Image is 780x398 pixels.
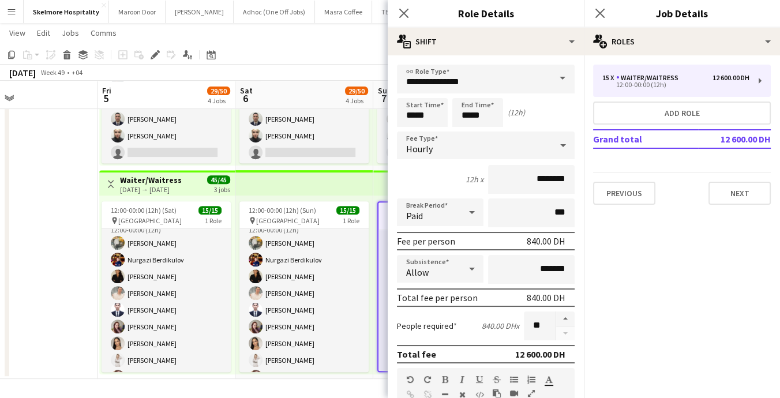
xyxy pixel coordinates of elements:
[208,96,230,105] div: 4 Jobs
[482,321,519,331] div: 840.00 DH x
[515,348,565,360] div: 12 600.00 DH
[205,216,222,225] span: 1 Role
[406,375,414,384] button: Undo
[207,175,230,184] span: 45/45
[109,1,166,23] button: Maroon Door
[102,85,111,96] span: Fri
[527,389,535,398] button: Fullscreen
[584,28,780,55] div: Roles
[198,206,222,215] span: 15/15
[315,1,372,23] button: Masra Coffee
[24,1,109,23] button: Skelmore Hospitality
[493,375,501,384] button: Strikethrough
[475,375,483,384] button: Underline
[593,182,655,205] button: Previous
[37,28,50,38] span: Edit
[343,216,359,225] span: 1 Role
[527,235,565,247] div: 840.00 DH
[397,292,478,303] div: Total fee per person
[100,92,111,105] span: 5
[388,28,584,55] div: Shift
[346,96,367,105] div: 4 Jobs
[510,375,518,384] button: Unordered List
[120,175,182,185] h3: Waiter/Waitress
[616,74,683,82] div: Waiter/Waitress
[372,1,427,23] button: TEN 11 CAFE
[397,235,455,247] div: Fee per person
[62,28,79,38] span: Jobs
[377,201,507,372] app-job-card: 12:00-00:00 (12h) (Mon)15/15 [GEOGRAPHIC_DATA]1 RoleWaiter/Waitress15/1512:00-00:00 (12h)[PERSON_...
[111,206,177,215] span: 12:00-00:00 (12h) (Sat)
[545,375,553,384] button: Text Color
[593,130,698,148] td: Grand total
[593,102,771,125] button: Add role
[527,375,535,384] button: Ordered List
[423,375,432,384] button: Redo
[556,311,575,326] button: Increase
[256,216,320,225] span: [GEOGRAPHIC_DATA]
[406,210,423,221] span: Paid
[214,184,230,194] div: 3 jobs
[336,206,359,215] span: 15/15
[207,87,230,95] span: 29/50
[239,201,369,372] app-job-card: 12:00-00:00 (12h) (Sun)15/15 [GEOGRAPHIC_DATA]1 RoleWaiter/Waitress15/1512:00-00:00 (12h)[PERSON_...
[388,6,584,21] h3: Role Details
[602,82,749,88] div: 12:00-00:00 (12h)
[508,107,525,118] div: (12h)
[602,74,616,82] div: 15 x
[510,389,518,398] button: Insert video
[712,74,749,82] div: 12 600.00 DH
[406,266,429,278] span: Allow
[584,6,780,21] h3: Job Details
[493,389,501,398] button: Paste as plain text
[91,28,117,38] span: Comms
[397,321,457,331] label: People required
[376,92,392,105] span: 7
[5,25,30,40] a: View
[698,130,771,148] td: 12 600.00 DH
[249,206,316,215] span: 12:00-00:00 (12h) (Sun)
[166,1,234,23] button: [PERSON_NAME]
[397,348,436,360] div: Total fee
[378,85,392,96] span: Sun
[118,216,182,225] span: [GEOGRAPHIC_DATA]
[38,68,67,77] span: Week 49
[240,85,253,96] span: Sat
[441,375,449,384] button: Bold
[32,25,55,40] a: Edit
[9,67,36,78] div: [DATE]
[102,201,231,372] app-job-card: 12:00-00:00 (12h) (Sat)15/15 [GEOGRAPHIC_DATA]1 RoleWaiter/Waitress15/1512:00-00:00 (12h)[PERSON_...
[234,1,315,23] button: Adhoc (One Off Jobs)
[406,143,433,155] span: Hourly
[9,28,25,38] span: View
[72,68,82,77] div: +04
[238,92,253,105] span: 6
[708,182,771,205] button: Next
[57,25,84,40] a: Jobs
[527,292,565,303] div: 840.00 DH
[86,25,121,40] a: Comms
[345,87,368,95] span: 29/50
[458,375,466,384] button: Italic
[466,174,483,185] div: 12h x
[120,185,182,194] div: [DATE] → [DATE]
